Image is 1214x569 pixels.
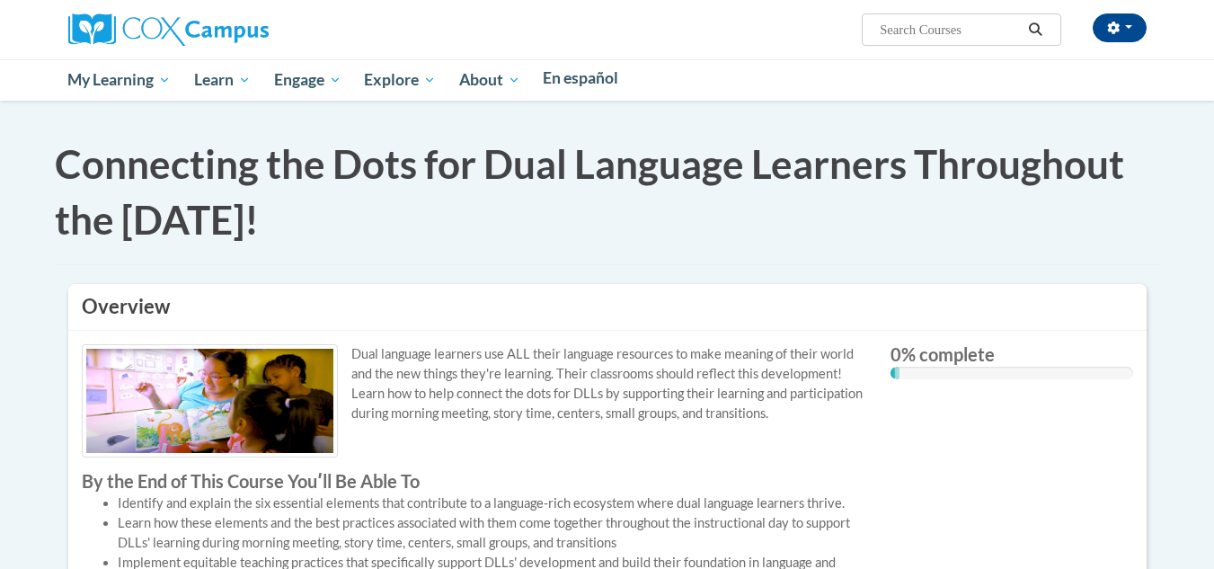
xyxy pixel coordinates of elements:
[1027,23,1043,37] i: 
[82,293,1133,321] h3: Overview
[878,19,1022,40] input: Search Courses
[68,13,269,46] img: Cox Campus
[532,59,631,97] a: En español
[364,69,436,91] span: Explore
[262,59,353,101] a: Engage
[68,21,269,36] a: Cox Campus
[543,68,618,87] span: En español
[41,59,1174,101] div: Main menu
[447,59,532,101] a: About
[891,343,901,365] span: 0
[1093,13,1147,42] button: Account Settings
[55,140,1124,243] span: Connecting the Dots for Dual Language Learners Throughout the [DATE]!
[82,471,864,491] label: By the End of This Course Youʹll Be Able To
[118,493,864,513] li: Identify and explain the six essential elements that contribute to a language-rich ecosystem wher...
[82,344,338,458] img: Course logo image
[891,344,1133,364] label: % complete
[194,69,251,91] span: Learn
[118,513,864,553] li: Learn how these elements and the best practices associated with them come together throughout the...
[352,59,447,101] a: Explore
[182,59,262,101] a: Learn
[891,367,895,379] div: 0.001% complete
[82,344,864,423] p: Dual language learners use ALL their language resources to make meaning of their world and the ne...
[67,69,171,91] span: My Learning
[895,367,899,379] div: 0.001%
[274,69,341,91] span: Engage
[57,59,183,101] a: My Learning
[459,69,520,91] span: About
[1022,19,1049,40] button: Search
